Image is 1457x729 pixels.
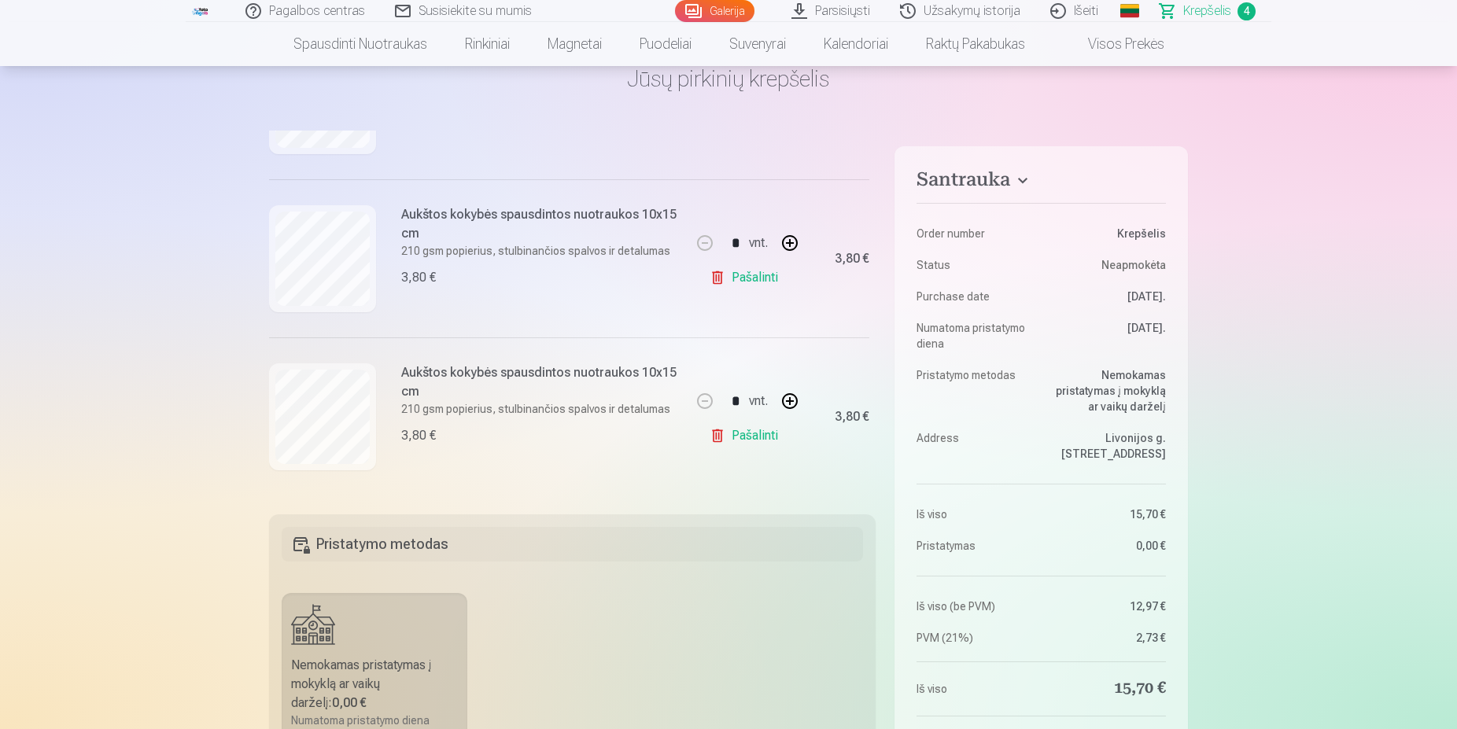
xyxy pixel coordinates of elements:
[401,268,436,287] div: 3,80 €
[401,363,679,401] h6: Aukštos kokybės spausdintos nuotraukos 10x15 cm
[1049,226,1166,241] dd: Krepšelis
[917,226,1034,241] dt: Order number
[710,22,805,66] a: Suvenyrai
[401,205,679,243] h6: Aukštos kokybės spausdintos nuotraukos 10x15 cm
[1049,320,1166,352] dd: [DATE].
[917,678,1034,700] dt: Iš viso
[710,262,784,293] a: Pašalinti
[917,320,1034,352] dt: Numatoma pristatymo diena
[1049,538,1166,554] dd: 0,00 €
[1049,367,1166,414] dd: Nemokamas pristatymas į mokyklą ar vaikų darželį
[917,598,1034,614] dt: Iš viso (be PVM)
[805,22,907,66] a: Kalendoriai
[282,527,863,561] h5: Pristatymo metodas
[1049,598,1166,614] dd: 12,97 €
[1044,22,1183,66] a: Visos prekės
[835,254,869,263] div: 3,80 €
[749,224,768,262] div: vnt.
[1049,430,1166,462] dd: Livonijos g. [STREET_ADDRESS]
[1049,506,1166,522] dd: 15,70 €
[835,412,869,422] div: 3,80 €
[917,168,1166,197] button: Santrauka
[192,6,209,16] img: /fa2
[710,420,784,451] a: Pašalinti
[529,22,621,66] a: Magnetai
[1049,678,1166,700] dd: 15,70 €
[291,656,458,712] div: Nemokamas pristatymas į mokyklą ar vaikų darželį :
[401,426,436,445] div: 3,80 €
[401,401,679,417] p: 210 gsm popierius, stulbinančios spalvos ir detalumas
[1238,2,1256,20] span: 4
[1183,2,1231,20] span: Krepšelis
[269,64,1188,93] h1: Jūsų pirkinių krepšelis
[917,367,1034,414] dt: Pristatymo metodas
[446,22,529,66] a: Rinkiniai
[917,506,1034,522] dt: Iš viso
[917,430,1034,462] dt: Address
[917,630,1034,646] dt: PVM (21%)
[401,243,679,259] p: 210 gsm popierius, stulbinančios spalvos ir detalumas
[1049,630,1166,646] dd: 2,73 €
[332,695,367,710] b: 0,00 €
[917,538,1034,554] dt: Pristatymas
[1101,257,1166,273] span: Neapmokėta
[917,257,1034,273] dt: Status
[749,382,768,420] div: vnt.
[907,22,1044,66] a: Raktų pakabukas
[917,289,1034,304] dt: Purchase date
[275,22,446,66] a: Spausdinti nuotraukas
[1049,289,1166,304] dd: [DATE].
[621,22,710,66] a: Puodeliai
